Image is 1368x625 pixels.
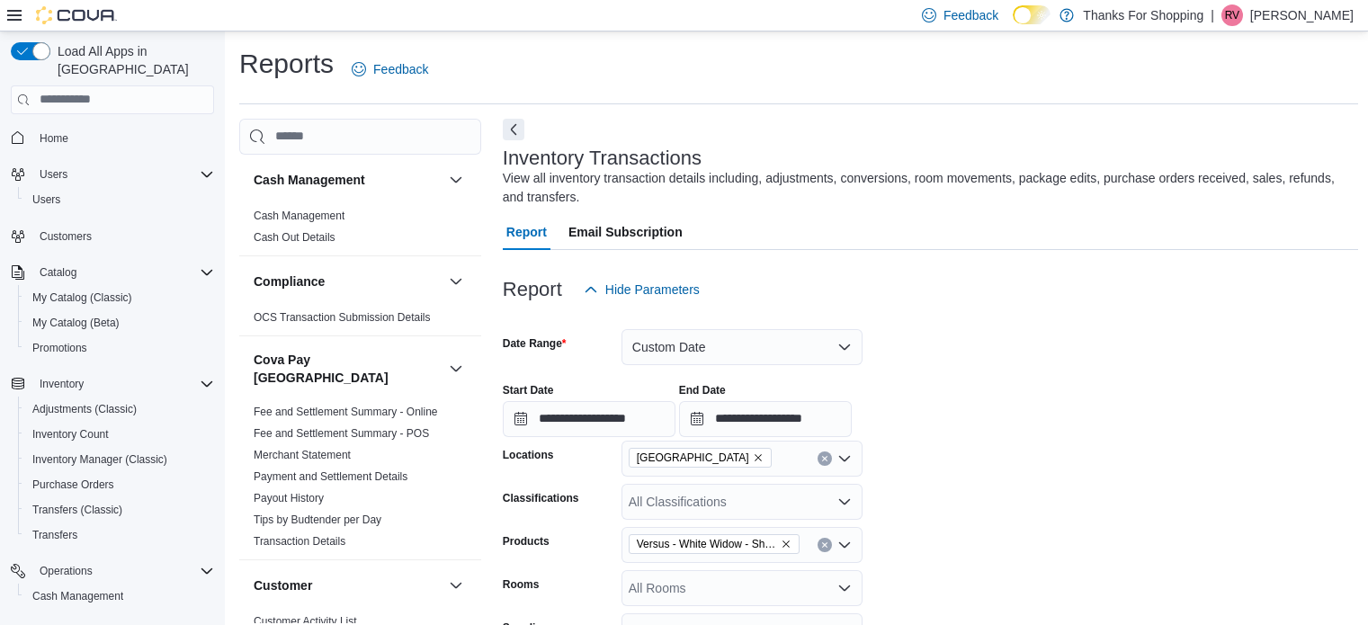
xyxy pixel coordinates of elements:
button: Clear input [818,538,832,552]
button: Cash Management [18,584,221,609]
img: Cova [36,6,117,24]
label: End Date [679,383,726,397]
button: Promotions [18,335,221,361]
h3: Inventory Transactions [503,147,702,169]
div: Compliance [239,307,481,335]
label: Date Range [503,336,567,351]
a: Transfers [25,524,85,546]
a: Inventory Manager (Classic) [25,449,174,470]
span: Home [40,131,68,146]
h3: Cash Management [254,171,365,189]
button: Clear input [818,451,832,466]
button: Compliance [254,272,442,290]
span: Cash Out Details [254,230,335,245]
a: Tips by Budtender per Day [254,513,381,526]
label: Rooms [503,577,540,592]
span: [GEOGRAPHIC_DATA] [637,449,749,467]
span: Inventory [32,373,214,395]
span: RV [1225,4,1239,26]
span: Catalog [32,262,214,283]
span: Report [506,214,547,250]
a: Fee and Settlement Summary - POS [254,427,429,440]
span: Fee and Settlement Summary - Online [254,405,438,419]
a: Payout History [254,492,324,504]
input: Dark Mode [1013,5,1051,24]
h3: Customer [254,576,312,594]
span: Cash Management [25,585,214,607]
a: Payment and Settlement Details [254,470,407,483]
a: Purchase Orders [25,474,121,496]
label: Start Date [503,383,554,397]
button: Operations [4,558,221,584]
button: Customers [4,223,221,249]
span: Transfers [32,528,77,542]
a: Feedback [344,51,435,87]
button: Operations [32,560,100,582]
p: Thanks For Shopping [1083,4,1203,26]
span: Purchase Orders [32,478,114,492]
span: Operations [32,560,214,582]
a: Fee and Settlement Summary - Online [254,406,438,418]
span: Users [32,192,60,207]
button: Inventory [32,373,91,395]
button: Adjustments (Classic) [18,397,221,422]
span: Users [32,164,214,185]
span: Payment and Settlement Details [254,469,407,484]
button: Users [18,187,221,212]
span: My Catalog (Beta) [25,312,214,334]
button: Inventory Manager (Classic) [18,447,221,472]
span: Users [25,189,214,210]
span: Fee and Settlement Summary - POS [254,426,429,441]
a: Inventory Count [25,424,116,445]
span: Transaction Details [254,534,345,549]
span: Payout History [254,491,324,505]
span: Hide Parameters [605,281,700,299]
span: Inventory Manager (Classic) [32,452,167,467]
button: Open list of options [837,495,852,509]
button: Open list of options [837,538,852,552]
a: Users [25,189,67,210]
a: Cash Management [25,585,130,607]
span: My Catalog (Classic) [32,290,132,305]
button: Cash Management [445,169,467,191]
button: Users [4,162,221,187]
button: Catalog [32,262,84,283]
a: Transaction Details [254,535,345,548]
span: Inventory Count [25,424,214,445]
a: Cash Management [254,210,344,222]
span: Versus - White Widow - Shatter - 1g [629,534,800,554]
div: Cash Management [239,205,481,255]
span: Cash Management [254,209,344,223]
span: OCS Transaction Submission Details [254,310,431,325]
span: Adjustments (Classic) [32,402,137,416]
h3: Cova Pay [GEOGRAPHIC_DATA] [254,351,442,387]
span: Feedback [373,60,428,78]
span: Users [40,167,67,182]
button: My Catalog (Classic) [18,285,221,310]
span: Inventory [40,377,84,391]
button: Purchase Orders [18,472,221,497]
span: Transfers (Classic) [32,503,122,517]
span: Inventory Manager (Classic) [25,449,214,470]
a: Adjustments (Classic) [25,398,144,420]
span: Home [32,127,214,149]
a: Promotions [25,337,94,359]
button: Remove Versus - White Widow - Shatter - 1g from selection in this group [781,539,791,549]
button: Catalog [4,260,221,285]
button: Customer [445,575,467,596]
span: Adjustments (Classic) [25,398,214,420]
span: Promotions [32,341,87,355]
span: Inventory Count [32,427,109,442]
label: Locations [503,448,554,462]
h1: Reports [239,46,334,82]
span: Feedback [943,6,998,24]
span: Cash Management [32,589,123,603]
h3: Compliance [254,272,325,290]
label: Classifications [503,491,579,505]
a: OCS Transaction Submission Details [254,311,431,324]
div: Rachelle Van Schijndel [1221,4,1243,26]
button: Cova Pay [GEOGRAPHIC_DATA] [445,358,467,379]
span: Load All Apps in [GEOGRAPHIC_DATA] [50,42,214,78]
button: Users [32,164,75,185]
div: Cova Pay [GEOGRAPHIC_DATA] [239,401,481,559]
